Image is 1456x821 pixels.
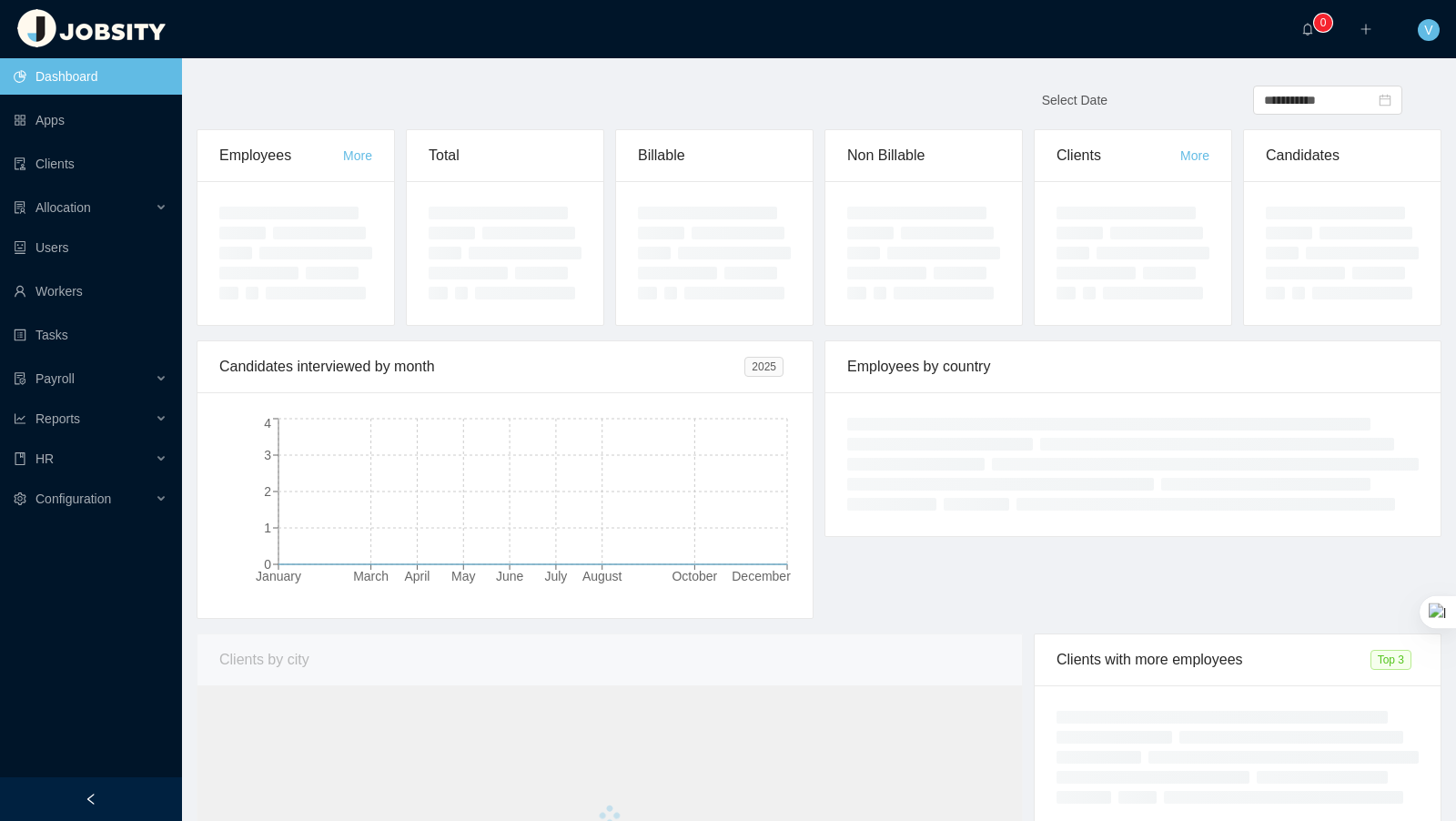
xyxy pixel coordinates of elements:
[264,557,271,572] tspan: 0
[1370,650,1411,670] span: Top 3
[14,229,167,266] a: icon: robotUsers
[14,201,26,214] i: icon: solution
[14,273,167,309] a: icon: userWorkers
[14,146,167,182] a: icon: auditClients
[35,492,111,506] span: Configuration
[672,569,717,583] tspan: October
[404,569,430,583] tspan: April
[1314,14,1332,32] sup: 0
[732,569,791,583] tspan: December
[264,416,271,431] tspan: 4
[582,569,622,583] tspan: August
[35,411,80,426] span: Reports
[14,102,167,138] a: icon: appstoreApps
[35,371,75,386] span: Payroll
[496,569,524,583] tspan: June
[14,452,26,465] i: icon: book
[1266,130,1419,181] div: Candidates
[35,200,91,215] span: Allocation
[264,484,271,499] tspan: 2
[1360,23,1372,35] i: icon: plus
[544,569,567,583] tspan: July
[14,58,167,95] a: icon: pie-chartDashboard
[14,412,26,425] i: icon: line-chart
[1057,130,1180,181] div: Clients
[14,372,26,385] i: icon: file-protect
[638,130,791,181] div: Billable
[35,451,54,466] span: HR
[219,130,343,181] div: Employees
[1424,19,1432,41] span: V
[264,448,271,462] tspan: 3
[219,341,744,392] div: Candidates interviewed by month
[353,569,389,583] tspan: March
[1042,93,1107,107] span: Select Date
[264,521,271,535] tspan: 1
[1057,634,1370,685] div: Clients with more employees
[451,569,475,583] tspan: May
[429,130,581,181] div: Total
[14,492,26,505] i: icon: setting
[847,341,1419,392] div: Employees by country
[1379,94,1391,106] i: icon: calendar
[744,357,784,377] span: 2025
[1301,23,1314,35] i: icon: bell
[1180,148,1209,163] a: More
[14,317,167,353] a: icon: profileTasks
[256,569,301,583] tspan: January
[847,130,1000,181] div: Non Billable
[343,148,372,163] a: More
